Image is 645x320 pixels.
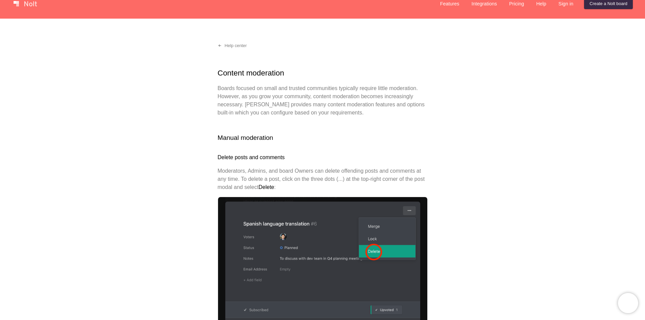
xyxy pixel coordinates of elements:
p: Moderators, Admins, and board Owners can delete offending posts and comments at any time. To dele... [218,167,428,191]
p: Boards focused on small and trusted communities typically require little moderation. However, as ... [218,84,428,117]
strong: Delete [258,184,274,190]
iframe: Chatra live chat [618,293,638,313]
h2: Manual moderation [218,133,428,143]
h3: Delete posts and comments [218,153,428,162]
h1: Content moderation [218,67,428,79]
a: Help center [212,40,252,51]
